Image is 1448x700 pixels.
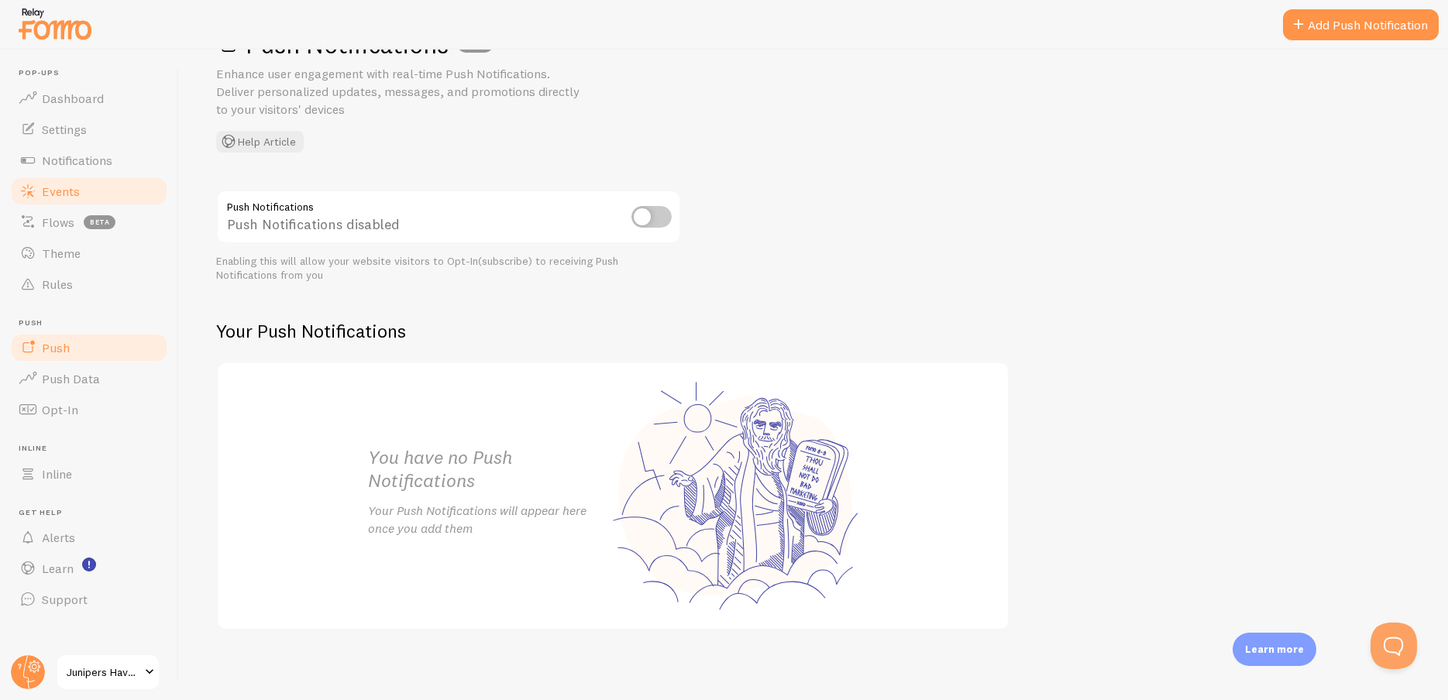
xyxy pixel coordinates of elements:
h2: Your Push Notifications [216,319,1009,343]
span: Push [42,340,70,355]
a: Theme [9,238,169,269]
a: Junipers Haven Skincare [56,654,160,691]
a: Push [9,332,169,363]
span: Support [42,592,88,607]
div: Push Notifications disabled [216,190,681,246]
span: Theme [42,245,81,261]
span: Push Data [42,371,100,386]
a: Rules [9,269,169,300]
span: Rules [42,276,73,292]
span: beta [84,215,115,229]
a: Settings [9,114,169,145]
svg: <p>Watch New Feature Tutorials!</p> [82,558,96,571]
a: Push Data [9,363,169,394]
span: Notifications [42,153,112,168]
a: Notifications [9,145,169,176]
span: Flows [42,214,74,230]
p: Learn more [1245,642,1304,657]
img: fomo-relay-logo-orange.svg [16,4,94,43]
a: Learn [9,553,169,584]
h2: You have no Push Notifications [368,445,613,493]
span: Opt-In [42,402,78,417]
span: Settings [42,122,87,137]
span: Inline [19,444,169,454]
span: Pop-ups [19,68,169,78]
span: Events [42,184,80,199]
div: Enabling this will allow your website visitors to Opt-In(subscribe) to receiving Push Notificatio... [216,255,681,282]
span: Learn [42,561,74,576]
a: Events [9,176,169,207]
span: Alerts [42,530,75,545]
span: Inline [42,466,72,482]
a: Alerts [9,522,169,553]
span: Push [19,318,169,328]
p: Enhance user engagement with real-time Push Notifications. Deliver personalized updates, messages... [216,65,588,118]
span: Dashboard [42,91,104,106]
button: Help Article [216,131,304,153]
a: Inline [9,458,169,489]
div: Learn more [1233,633,1316,666]
span: Junipers Haven Skincare [67,663,140,681]
a: Opt-In [9,394,169,425]
a: Flows beta [9,207,169,238]
a: Dashboard [9,83,169,114]
a: Support [9,584,169,615]
p: Your Push Notifications will appear here once you add them [368,502,613,537]
iframe: Help Scout Beacon - Open [1371,623,1417,669]
span: Get Help [19,508,169,518]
